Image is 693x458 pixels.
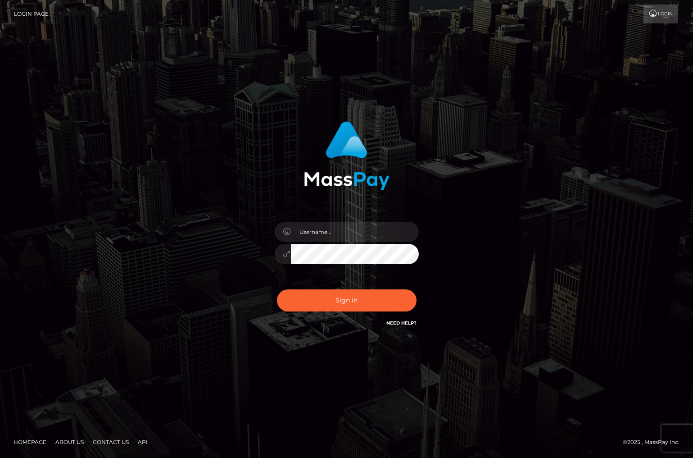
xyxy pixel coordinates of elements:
[623,437,686,447] div: © 2025 , MassPay Inc.
[386,320,417,326] a: Need Help?
[14,5,49,23] a: Login Page
[291,222,419,242] input: Username...
[304,121,390,190] img: MassPay Login
[52,435,87,449] a: About Us
[89,435,132,449] a: Contact Us
[134,435,151,449] a: API
[10,435,50,449] a: Homepage
[643,5,678,23] a: Login
[277,289,417,311] button: Sign in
